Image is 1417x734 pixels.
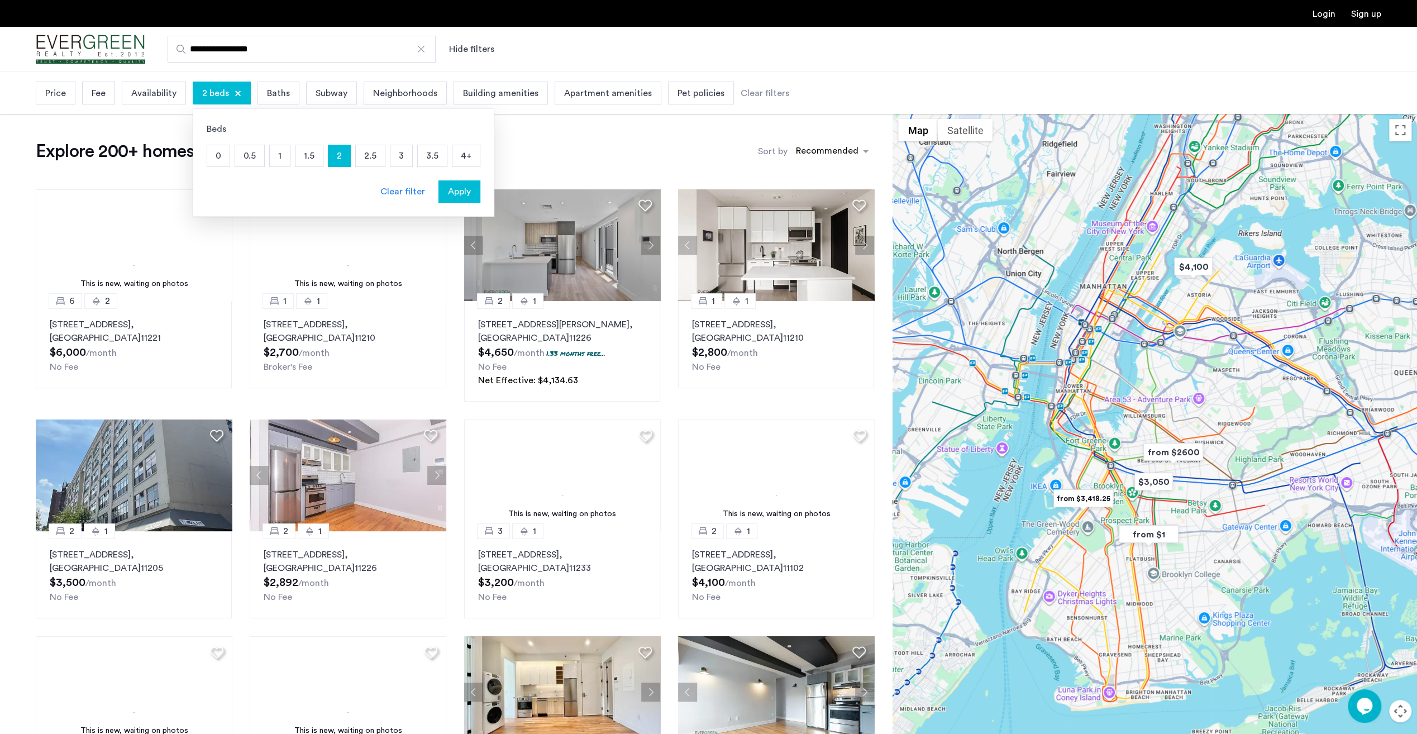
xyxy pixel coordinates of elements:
[270,145,290,166] p: 1
[1348,689,1383,723] iframe: chat widget
[463,87,538,100] span: Building amenities
[131,87,176,100] span: Availability
[168,36,436,63] input: Apartment Search
[356,145,385,166] p: 2.5
[380,185,425,198] div: Clear filter
[452,145,480,166] p: 4+
[449,42,494,56] button: Show or hide filters
[295,145,323,166] p: 1.5
[207,122,480,136] div: Beds
[438,180,480,203] button: button
[316,87,347,100] span: Subway
[373,87,437,100] span: Neighborhoods
[678,87,724,100] span: Pet policies
[235,145,264,166] p: 0.5
[1313,9,1335,18] a: Login
[45,87,66,100] span: Price
[92,87,106,100] span: Fee
[564,87,652,100] span: Apartment amenities
[741,87,789,100] div: Clear filters
[36,28,145,70] img: logo
[418,145,447,166] p: 3.5
[202,87,229,100] span: 2 beds
[328,145,350,166] p: 2
[36,28,145,70] a: Cazamio Logo
[390,145,412,166] p: 3
[1351,9,1381,18] a: Registration
[448,185,471,198] span: Apply
[207,145,230,166] p: 0
[267,87,290,100] span: Baths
